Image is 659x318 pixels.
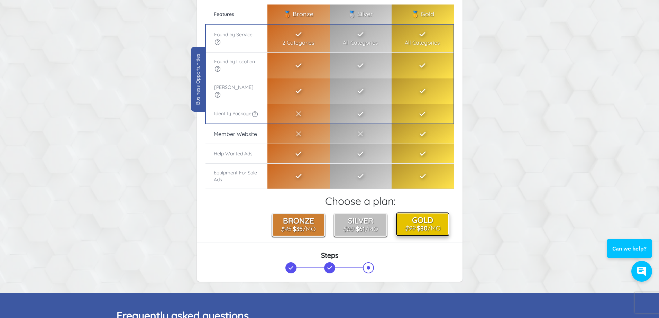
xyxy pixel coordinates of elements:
td: All Categories [392,24,454,53]
s: $99 [405,225,415,233]
th: Equipment For Sale Ads [205,163,268,189]
small: /Mo [405,225,441,233]
div: Business Opportunities [191,47,205,112]
iframe: Conversations [602,220,659,289]
s: $80 [343,225,354,233]
b: $80 [417,225,428,233]
th: 🥉 Bronze [267,4,330,24]
button: Silver $80 $61/Mo [334,213,387,237]
h3: Steps [205,251,454,260]
th: Help Wanted Ads [205,144,268,163]
th: Found by Location [205,53,268,78]
button: Gold $99 $80/Mo [396,213,449,237]
small: /Mo [343,225,378,233]
th: [PERSON_NAME] [205,78,268,104]
th: 🥈 Silver [330,4,392,24]
th: Identity Package [205,104,268,124]
span: Features [214,11,234,17]
td: 2 Categories [267,24,330,53]
b: $35 [293,225,303,233]
small: /Mo [281,225,316,233]
th: Member Website [205,124,268,144]
td: All Categories [330,24,392,53]
th: 🥇 Gold [392,4,454,24]
s: $45 [281,225,291,233]
h2: Choose a plan: [268,195,454,207]
th: Found by Service [205,24,268,53]
b: $61 [356,225,365,233]
button: Bronze $45 $35/Mo [272,213,325,237]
